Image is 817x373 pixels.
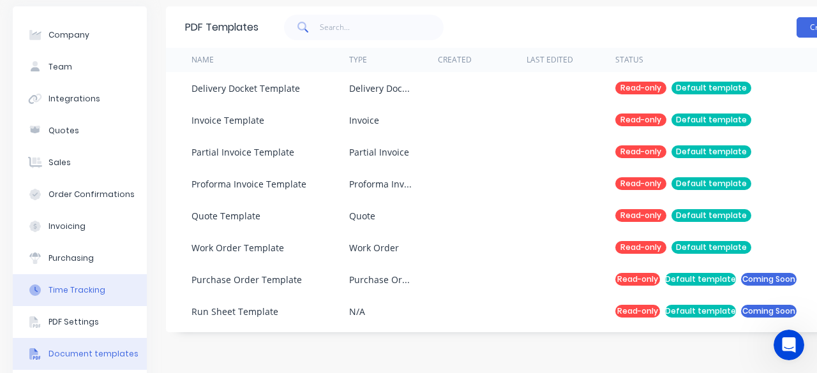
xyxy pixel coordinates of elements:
button: Integrations [13,83,147,115]
div: Status [615,54,643,66]
div: Read-only [615,273,660,286]
button: Team [13,51,147,83]
div: Default template [671,177,751,190]
div: Team [49,61,72,73]
div: Default template [671,241,751,254]
iframe: Intercom live chat [774,330,804,360]
button: Quotes [13,115,147,147]
div: Default template [671,145,751,158]
div: Quote [349,209,375,223]
div: Partial Invoice [349,145,409,159]
div: Time Tracking [49,284,105,296]
div: N/A [349,305,365,318]
div: Read-only [615,82,666,94]
div: Read-only [615,209,666,222]
div: Default template [671,209,751,222]
div: Coming Soon [741,273,797,286]
div: Work Order Template [191,241,284,254]
button: Document templates [13,338,147,370]
div: Purchasing [49,252,94,264]
div: Proforma Invoice [349,177,412,191]
div: Partial Invoice Template [191,145,294,159]
button: Order Confirmations [13,179,147,210]
div: Document templates [49,348,139,360]
div: Order Confirmations [49,189,135,200]
div: Quotes [49,125,79,136]
div: Name [191,54,214,66]
div: Invoice [349,113,379,127]
div: Sales [49,157,71,168]
div: Invoicing [49,221,86,232]
div: PDF Templates [185,20,259,35]
div: Purchase Order [349,273,412,286]
button: PDF Settings [13,306,147,338]
div: Read-only [615,177,666,190]
div: Default template [665,273,736,286]
div: Proforma Invoice Template [191,177,306,191]
div: Purchase Order Template [191,273,302,286]
div: Default template [665,305,736,318]
input: Search... [320,15,444,40]
button: Sales [13,147,147,179]
div: Type [349,54,367,66]
div: Read-only [615,145,666,158]
div: Default template [671,113,751,126]
div: Read-only [615,305,660,318]
div: Created [438,54,472,66]
div: Read-only [615,241,666,254]
div: Read-only [615,113,666,126]
div: Coming Soon [741,305,797,318]
div: Delivery Docket Template [191,82,300,95]
button: Company [13,19,147,51]
div: PDF Settings [49,316,99,328]
button: Purchasing [13,242,147,274]
div: Default template [671,82,751,94]
div: Last Edited [527,54,573,66]
div: Run Sheet Template [191,305,278,318]
div: Delivery Docket [349,82,412,95]
button: Invoicing [13,210,147,242]
div: Work Order [349,241,399,254]
div: Integrations [49,93,100,105]
div: Quote Template [191,209,260,223]
button: Time Tracking [13,274,147,306]
div: Invoice Template [191,113,264,127]
div: Company [49,29,89,41]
